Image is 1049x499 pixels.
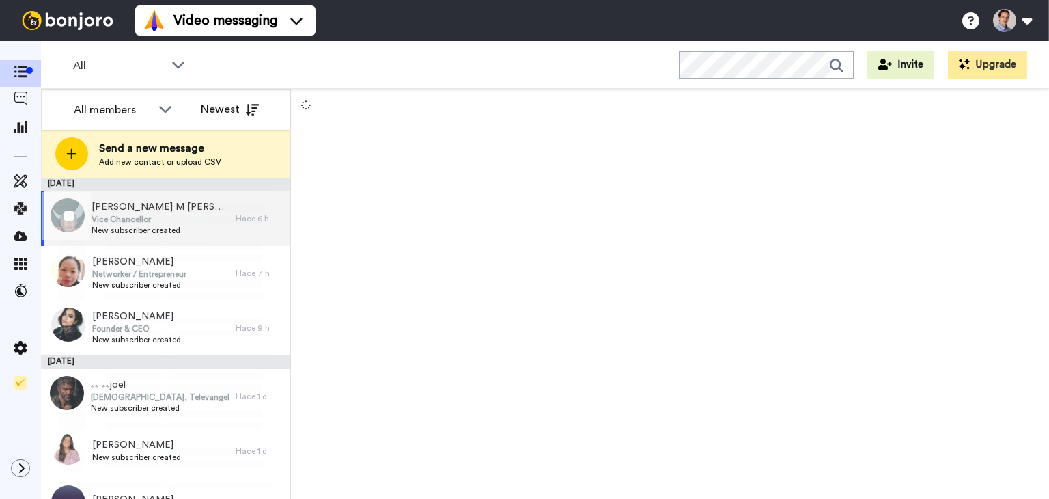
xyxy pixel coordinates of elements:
img: bj-logo-header-white.svg [16,11,119,30]
button: Upgrade [948,51,1027,79]
span: Send a new message [99,140,221,157]
span: New subscriber created [92,280,186,291]
span: [PERSON_NAME] [92,438,181,452]
span: [PERSON_NAME] [92,255,186,269]
span: All [73,57,165,74]
div: Hace 1 d [236,391,283,402]
span: New subscriber created [92,225,229,236]
span: New subscriber created [91,403,229,414]
div: Hace 9 h [236,323,283,334]
span: [PERSON_NAME] [92,310,181,323]
span: Add new contact or upload CSV [99,157,221,167]
button: Newest [191,96,269,123]
span: ۦۦ ۦۦjoel [91,378,229,392]
span: New subscriber created [92,334,181,345]
div: Hace 1 d [236,446,283,457]
img: 33075889-298a-4df6-a077-bebaa031b9e7.jpg [51,253,85,287]
div: All members [74,102,152,118]
button: Invite [867,51,934,79]
img: vm-color.svg [143,10,165,31]
span: [DEMOGRAPHIC_DATA], Televangelist, Businessman, Author [91,392,229,403]
div: Hace 7 h [236,268,283,279]
span: [PERSON_NAME] M [PERSON_NAME] [92,200,229,214]
img: f23f3dc1-a695-4950-9499-39fc7e4a7a4e.jpg [50,376,84,410]
div: [DATE] [41,178,290,191]
div: Hace 6 h [236,213,283,224]
span: Vice Chancellor [92,214,229,225]
span: Networker / Entrepreneur [92,269,186,280]
img: 244cd30f-924b-4734-b615-14aac9b2e69d.jpg [51,431,85,465]
span: New subscriber created [92,452,181,463]
span: Founder & CEO [92,323,181,334]
div: [DATE] [41,355,290,369]
img: 31734be3-e3d3-4be3-9237-b377a8ec622e.jpg [51,308,85,342]
span: Video messaging [173,11,277,30]
img: Checklist.svg [14,376,27,390]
